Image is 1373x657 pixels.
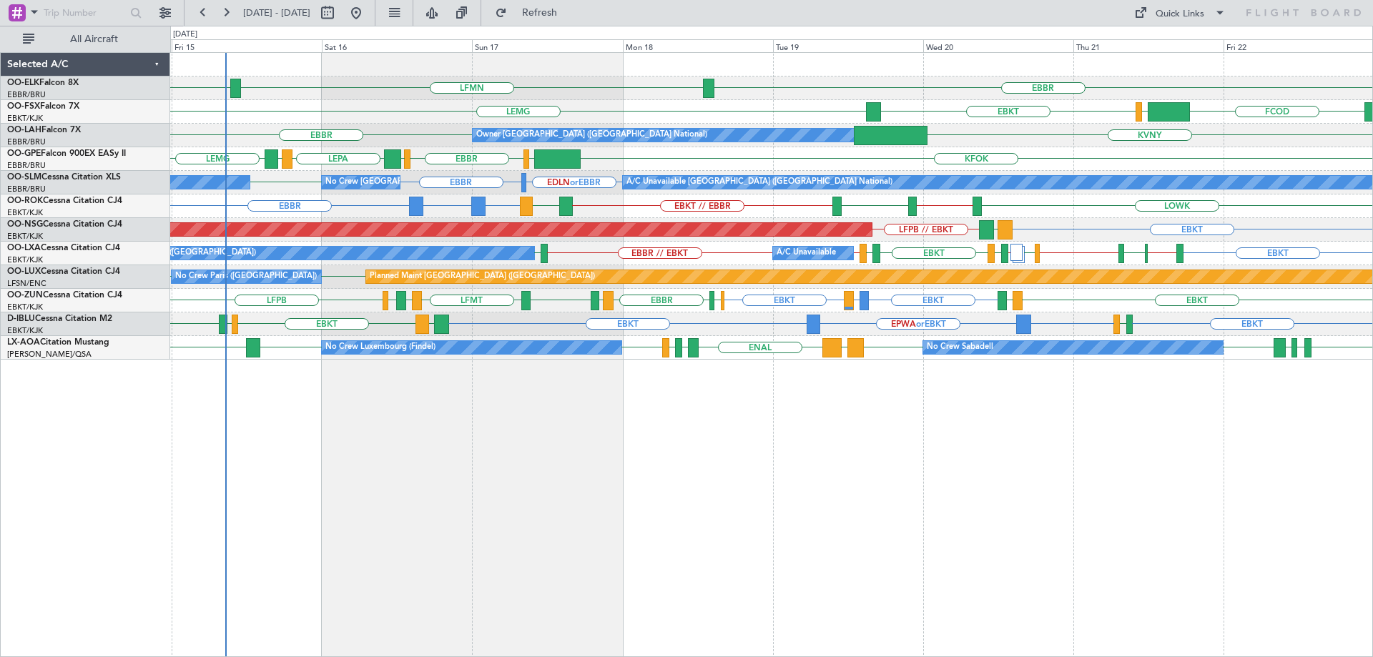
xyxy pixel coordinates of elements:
div: Quick Links [1156,7,1204,21]
a: OO-ZUNCessna Citation CJ4 [7,291,122,300]
div: [DATE] [173,29,197,41]
a: [PERSON_NAME]/QSA [7,349,92,360]
button: Refresh [488,1,574,24]
a: OO-SLMCessna Citation XLS [7,173,121,182]
a: OO-GPEFalcon 900EX EASy II [7,149,126,158]
a: EBKT/KJK [7,325,43,336]
span: All Aircraft [37,34,151,44]
a: OO-LAHFalcon 7X [7,126,81,134]
a: OO-ELKFalcon 8X [7,79,79,87]
button: All Aircraft [16,28,155,51]
div: Owner [GEOGRAPHIC_DATA] ([GEOGRAPHIC_DATA] National) [476,124,707,146]
a: EBKT/KJK [7,207,43,218]
div: Sun 17 [472,39,622,52]
div: Sat 16 [322,39,472,52]
span: OO-GPE [7,149,41,158]
a: EBBR/BRU [7,89,46,100]
button: Quick Links [1127,1,1233,24]
a: EBKT/KJK [7,113,43,124]
span: OO-LUX [7,267,41,276]
a: EBKT/KJK [7,302,43,312]
a: OO-LUXCessna Citation CJ4 [7,267,120,276]
span: D-IBLU [7,315,35,323]
span: OO-FSX [7,102,40,111]
a: D-IBLUCessna Citation M2 [7,315,112,323]
span: [DATE] - [DATE] [243,6,310,19]
div: Fri 15 [172,39,322,52]
span: OO-ZUN [7,291,43,300]
div: A/C Unavailable [777,242,836,264]
span: LX-AOA [7,338,40,347]
a: EBBR/BRU [7,137,46,147]
div: Planned Maint [GEOGRAPHIC_DATA] ([GEOGRAPHIC_DATA]) [370,266,595,287]
span: OO-LAH [7,126,41,134]
a: EBKT/KJK [7,231,43,242]
div: Tue 19 [773,39,923,52]
a: EBBR/BRU [7,160,46,171]
span: OO-ELK [7,79,39,87]
span: Refresh [510,8,570,18]
a: OO-NSGCessna Citation CJ4 [7,220,122,229]
a: OO-ROKCessna Citation CJ4 [7,197,122,205]
a: OO-LXACessna Citation CJ4 [7,244,120,252]
input: Trip Number [44,2,126,24]
a: LX-AOACitation Mustang [7,338,109,347]
a: EBKT/KJK [7,255,43,265]
div: Thu 21 [1073,39,1224,52]
a: EBBR/BRU [7,184,46,194]
a: OO-FSXFalcon 7X [7,102,79,111]
div: No Crew [GEOGRAPHIC_DATA] ([GEOGRAPHIC_DATA] National) [325,172,565,193]
span: OO-SLM [7,173,41,182]
div: No Crew Paris ([GEOGRAPHIC_DATA]) [175,266,317,287]
span: OO-NSG [7,220,43,229]
span: OO-LXA [7,244,41,252]
span: OO-ROK [7,197,43,205]
a: LFSN/ENC [7,278,46,289]
div: A/C Unavailable [GEOGRAPHIC_DATA] ([GEOGRAPHIC_DATA] National) [626,172,892,193]
div: No Crew Sabadell [927,337,993,358]
div: No Crew Chambery ([GEOGRAPHIC_DATA]) [94,242,256,264]
div: No Crew Luxembourg (Findel) [325,337,435,358]
div: Wed 20 [923,39,1073,52]
div: Mon 18 [623,39,773,52]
